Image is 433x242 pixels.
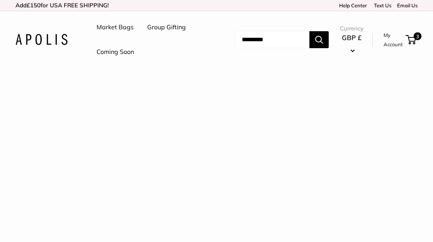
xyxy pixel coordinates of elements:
[236,31,309,48] input: Search...
[27,2,41,9] span: £150
[97,46,134,58] a: Coming Soon
[309,31,329,48] button: Search
[15,34,68,45] img: Apolis
[384,30,403,49] a: My Account
[414,32,421,40] span: 3
[340,23,363,34] span: Currency
[339,2,367,8] a: Help Center
[97,22,134,33] a: Market Bags
[340,32,363,56] button: GBP £
[406,35,416,44] a: 3
[342,34,362,42] span: GBP £
[147,22,186,33] a: Group Gifting
[374,2,391,8] a: Text Us
[397,2,418,8] a: Email Us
